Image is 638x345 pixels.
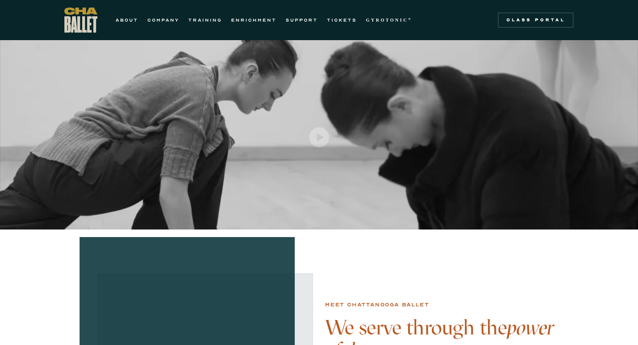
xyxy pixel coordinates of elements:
a: home [64,8,97,33]
sup: ® [408,17,412,21]
div: Class Portal [502,17,569,23]
a: GYROTONIC® [366,16,412,25]
a: COMPANY [147,16,179,25]
a: TICKETS [327,16,357,25]
a: ABOUT [116,16,138,25]
strong: GYROTONIC [366,17,408,23]
a: ENRICHMENT [231,16,277,25]
div: Meet chattanooga ballet [325,300,429,309]
a: SUPPORT [286,16,318,25]
a: TRAINING [188,16,222,25]
a: Class Portal [498,12,574,28]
